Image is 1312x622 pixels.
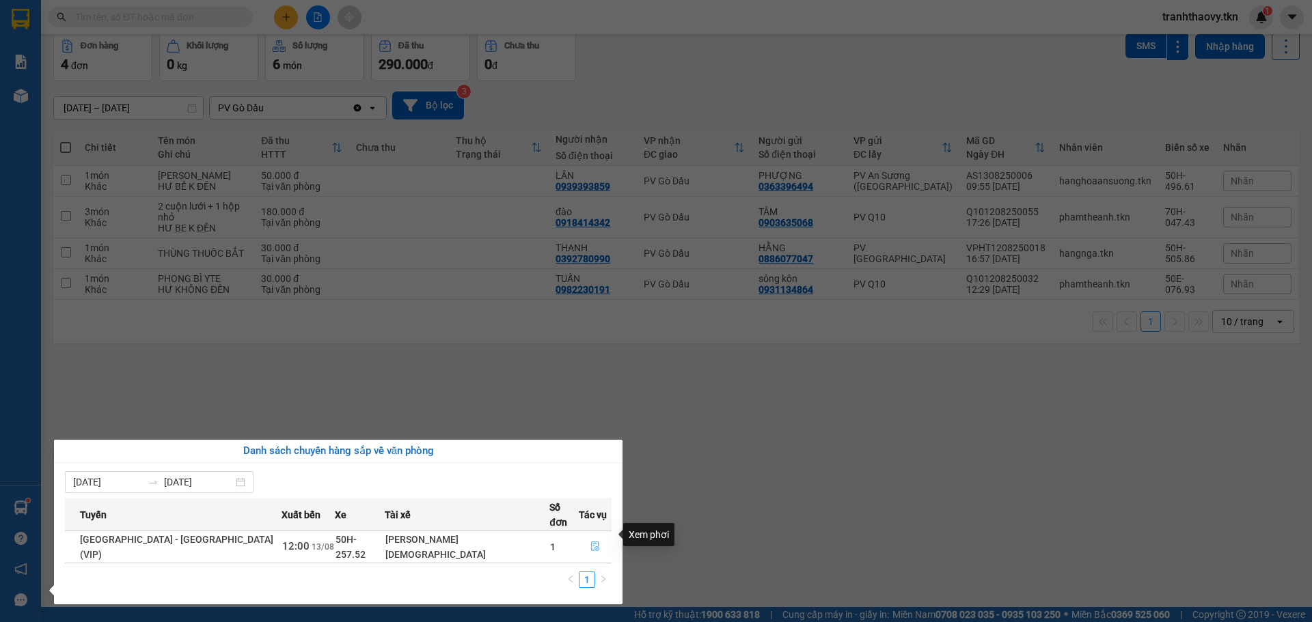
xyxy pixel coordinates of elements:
[385,532,549,562] div: [PERSON_NAME][DEMOGRAPHIC_DATA]
[579,536,611,558] button: file-done
[128,33,571,51] li: [STREET_ADDRESS][PERSON_NAME]. [GEOGRAPHIC_DATA], Tỉnh [GEOGRAPHIC_DATA]
[550,541,556,552] span: 1
[595,571,612,588] li: Next Page
[164,475,233,490] input: Đến ngày
[549,500,578,530] span: Số đơn
[17,17,85,85] img: logo.jpg
[282,507,320,522] span: Xuất bến
[282,540,310,552] span: 12:00
[595,571,612,588] button: right
[80,507,107,522] span: Tuyến
[590,541,600,552] span: file-done
[80,534,273,560] span: [GEOGRAPHIC_DATA] - [GEOGRAPHIC_DATA] (VIP)
[579,507,607,522] span: Tác vụ
[312,542,334,552] span: 13/08
[65,443,612,460] div: Danh sách chuyến hàng sắp về văn phòng
[335,507,346,522] span: Xe
[73,475,142,490] input: Từ ngày
[599,575,607,583] span: right
[579,571,595,588] li: 1
[623,523,674,546] div: Xem phơi
[336,534,366,560] span: 50H-257.52
[579,572,594,587] a: 1
[562,571,579,588] li: Previous Page
[128,51,571,68] li: Hotline: 1900 8153
[17,99,153,122] b: GỬI : PV Gò Dầu
[562,571,579,588] button: left
[566,575,575,583] span: left
[385,507,411,522] span: Tài xế
[148,477,159,487] span: to
[148,477,159,487] span: swap-right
